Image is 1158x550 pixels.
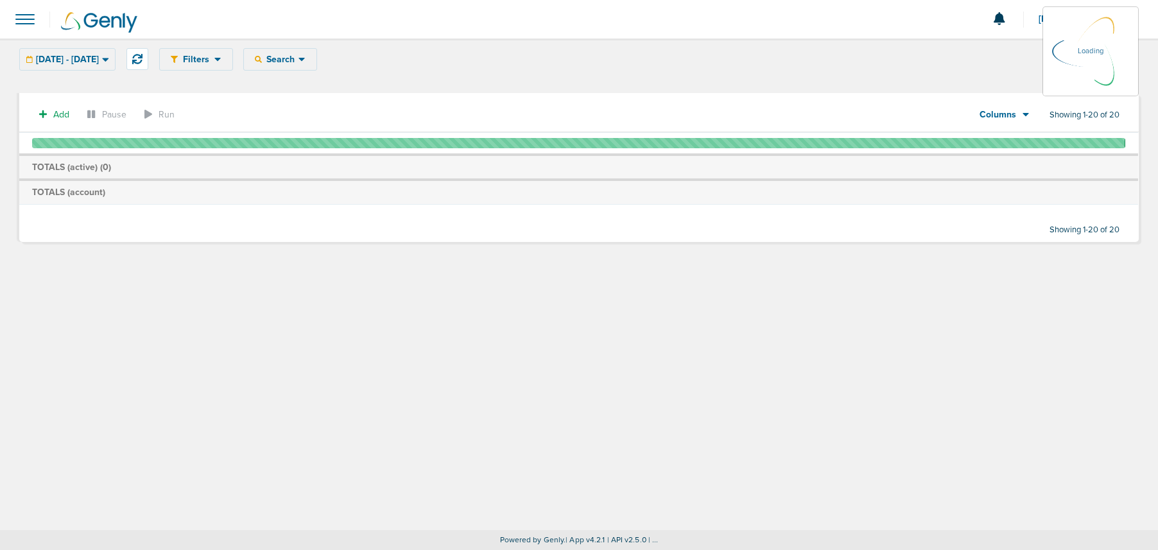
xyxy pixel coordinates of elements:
span: | ... [648,535,659,544]
span: | API v2.5.0 [607,535,646,544]
span: Showing 1-20 of 20 [1050,110,1119,121]
p: Loading [1078,44,1103,59]
span: | App v4.2.1 [566,535,605,544]
td: TOTALS (active) ( ) [19,155,1138,180]
span: Showing 1-20 of 20 [1050,225,1119,236]
span: [PERSON_NAME] [1039,15,1119,24]
span: 0 [103,162,108,173]
td: TOTALS (account) [19,180,1138,204]
img: Genly [61,12,137,33]
button: Add [32,105,76,124]
span: Add [53,109,69,120]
